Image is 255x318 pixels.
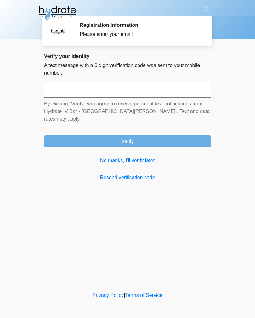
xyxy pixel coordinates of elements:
[38,5,77,20] img: Hydrate IV Bar - Fort Collins Logo
[44,100,211,123] p: By clicking "Verify" you agree to receive pertinent text notifications from Hydrate IV Bar - [GEO...
[80,31,201,38] div: Please enter your email
[124,292,125,298] a: |
[44,62,211,77] p: A text message with a 6 digit verification code was sent to your mobile number.
[44,135,211,147] button: Verify
[93,292,124,298] a: Privacy Policy
[49,22,68,41] img: Agent Avatar
[44,157,211,164] a: No thanks, I'll verify later
[44,174,211,181] a: Resend verification code
[125,292,162,298] a: Terms of Service
[44,53,211,59] h2: Verify your identity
